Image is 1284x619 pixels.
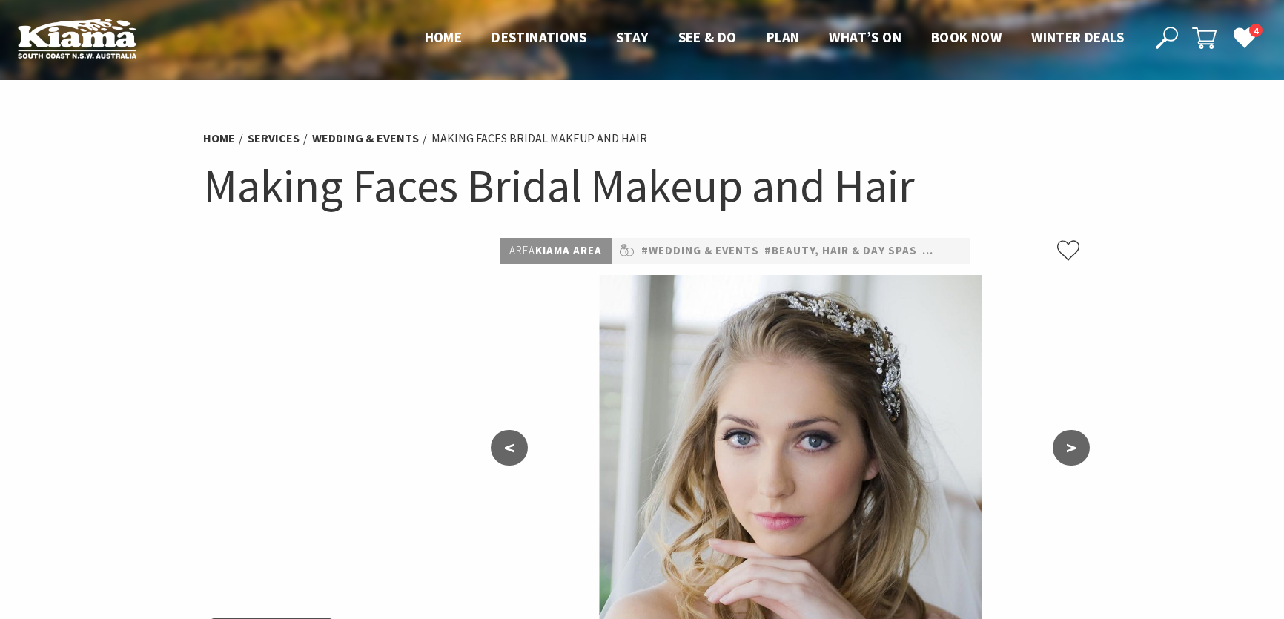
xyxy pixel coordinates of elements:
a: #Beauty, Hair & Day Spas [764,242,917,260]
a: Wedding & Events [312,130,419,146]
button: < [491,430,528,466]
span: Plan [767,28,800,46]
span: Winter Deals [1031,28,1124,46]
img: Kiama Logo [18,18,136,59]
h1: Making Faces Bridal Makeup and Hair [203,156,1081,216]
span: Home [425,28,463,46]
span: Area [509,243,535,257]
div: Unlock exclusive winter offers [1036,398,1199,533]
a: #Wedding & Events [641,242,759,260]
a: Home [203,130,235,146]
a: 4 [1233,26,1255,48]
li: Making Faces Bridal Makeup and Hair [431,129,647,148]
span: See & Do [678,28,737,46]
span: What’s On [829,28,901,46]
span: 4 [1249,24,1263,38]
div: EXPLORE WINTER DEALS [1063,561,1222,591]
span: Book now [931,28,1002,46]
a: Services [248,130,300,146]
p: Kiama Area [500,238,612,264]
span: Destinations [492,28,586,46]
span: Stay [616,28,649,46]
nav: Main Menu [410,26,1139,50]
a: EXPLORE WINTER DEALS [1027,561,1259,591]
